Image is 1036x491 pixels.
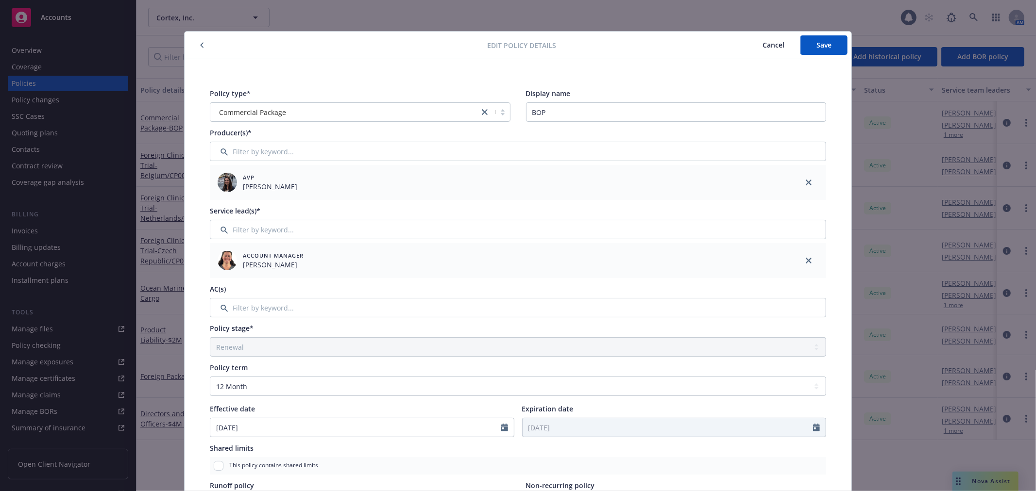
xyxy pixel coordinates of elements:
[526,89,571,98] span: Display name
[522,404,574,413] span: Expiration date
[210,220,826,239] input: Filter by keyword...
[210,404,255,413] span: Effective date
[479,106,491,118] a: close
[210,298,826,317] input: Filter by keyword...
[215,107,474,117] span: Commercial Package
[210,206,260,215] span: Service lead(s)*
[763,40,784,49] span: Cancel
[243,260,304,270] span: [PERSON_NAME]
[210,128,252,137] span: Producer(s)*
[243,181,297,192] span: [PERSON_NAME]
[800,35,848,55] button: Save
[243,251,304,260] span: Account Manager
[210,418,501,437] input: MM/DD/YYYY
[218,251,237,270] img: employee photo
[526,481,595,490] span: Non-recurring policy
[210,363,248,372] span: Policy term
[803,255,815,266] a: close
[523,418,814,437] input: MM/DD/YYYY
[813,424,820,431] svg: Calendar
[488,40,557,50] span: Edit policy details
[816,40,832,49] span: Save
[501,424,508,431] svg: Calendar
[210,89,251,98] span: Policy type*
[210,457,826,475] div: This policy contains shared limits
[218,173,237,192] img: employee photo
[210,324,254,333] span: Policy stage*
[210,481,254,490] span: Runoff policy
[243,173,297,181] span: AVP
[210,284,226,294] span: AC(s)
[210,142,826,161] input: Filter by keyword...
[210,443,254,453] span: Shared limits
[747,35,800,55] button: Cancel
[803,177,815,188] a: close
[219,107,286,117] span: Commercial Package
